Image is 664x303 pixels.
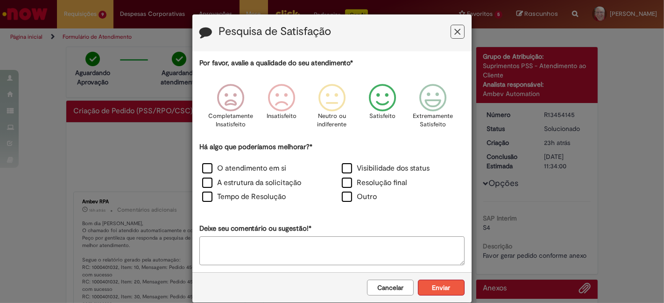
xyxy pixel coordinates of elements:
[258,77,305,141] div: Insatisfeito
[359,77,406,141] div: Satisfeito
[342,163,430,174] label: Visibilidade dos status
[342,178,407,188] label: Resolução final
[308,77,356,141] div: Neutro ou indiferente
[199,58,353,68] label: Por favor, avalie a qualidade do seu atendimento*
[342,192,377,202] label: Outro
[369,112,396,121] p: Satisfeito
[199,224,311,234] label: Deixe seu comentário ou sugestão!*
[367,280,414,296] button: Cancelar
[418,280,465,296] button: Enviar
[209,112,254,129] p: Completamente Insatisfeito
[219,26,331,38] label: Pesquisa de Satisfação
[202,178,301,188] label: A estrutura da solicitação
[199,142,465,205] div: Há algo que poderíamos melhorar?*
[315,112,349,129] p: Neutro ou indiferente
[409,77,457,141] div: Extremamente Satisfeito
[413,112,453,129] p: Extremamente Satisfeito
[267,112,297,121] p: Insatisfeito
[207,77,254,141] div: Completamente Insatisfeito
[202,163,286,174] label: O atendimento em si
[202,192,286,202] label: Tempo de Resolução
